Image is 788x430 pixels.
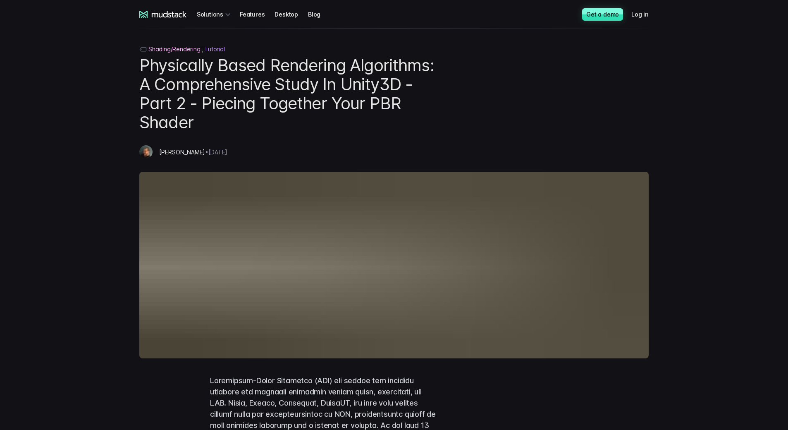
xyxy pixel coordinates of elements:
span: Tutorial [204,46,224,53]
a: Desktop [275,7,308,22]
a: Get a demo [582,8,623,21]
h1: Physically Based Rendering Algorithms: A Comprehensive Study In Unity3D - Part 2 - Piecing Togeth... [139,56,437,132]
a: Blog [308,7,330,22]
a: mudstack logo [139,11,187,18]
a: Log in [631,7,659,22]
a: Features [240,7,275,22]
div: Solutions [197,7,233,22]
span: [PERSON_NAME] [159,149,205,156]
span: • [DATE] [205,149,227,156]
span: Shading/Rendering [148,46,203,53]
